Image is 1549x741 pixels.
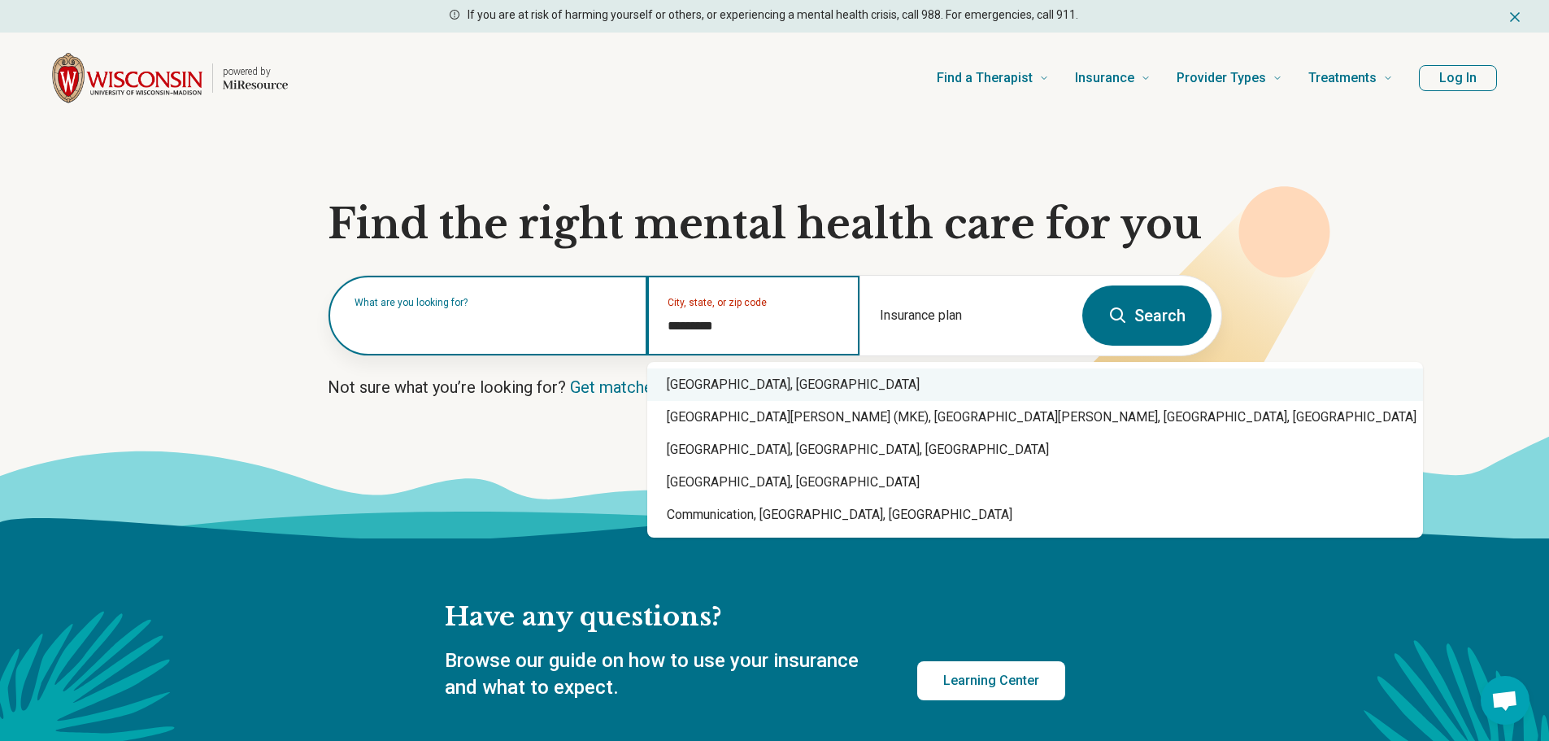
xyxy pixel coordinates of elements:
h1: Find the right mental health care for you [328,200,1222,249]
div: Communication, [GEOGRAPHIC_DATA], [GEOGRAPHIC_DATA] [647,499,1423,531]
span: Provider Types [1177,67,1266,89]
span: Find a Therapist [937,67,1033,89]
p: Browse our guide on how to use your insurance and what to expect. [445,647,878,702]
a: Home page [52,52,288,104]
span: Insurance [1075,67,1134,89]
div: [GEOGRAPHIC_DATA], [GEOGRAPHIC_DATA], [GEOGRAPHIC_DATA] [647,434,1423,466]
div: Suggestions [647,362,1423,538]
label: What are you looking for? [355,298,628,307]
button: Search [1082,286,1212,346]
div: Open chat [1481,676,1529,725]
button: Log In [1419,65,1497,91]
p: powered by [223,65,288,78]
div: [GEOGRAPHIC_DATA][PERSON_NAME] (MKE), [GEOGRAPHIC_DATA][PERSON_NAME], [GEOGRAPHIC_DATA], [GEOGRAP... [647,401,1423,434]
a: Get matched [570,377,662,397]
p: Not sure what you’re looking for? [328,376,1222,399]
div: [GEOGRAPHIC_DATA], [GEOGRAPHIC_DATA] [647,466,1423,499]
a: Learning Center [917,661,1065,700]
button: Dismiss [1507,7,1523,26]
h2: Have any questions? [445,600,1065,634]
p: If you are at risk of harming yourself or others, or experiencing a mental health crisis, call 98... [468,7,1078,24]
div: [GEOGRAPHIC_DATA], [GEOGRAPHIC_DATA] [647,368,1423,401]
span: Treatments [1308,67,1377,89]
